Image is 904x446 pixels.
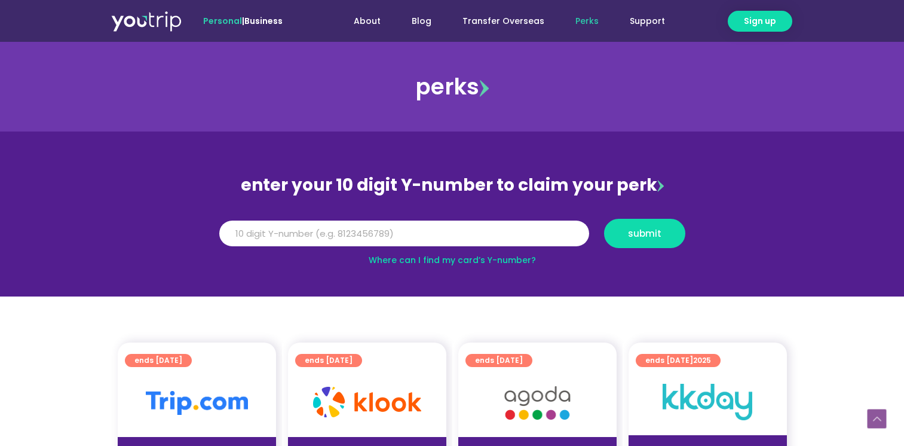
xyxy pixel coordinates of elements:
[219,219,685,257] form: Y Number
[213,170,691,201] div: enter your 10 digit Y-number to claim your perk
[244,15,283,27] a: Business
[125,354,192,367] a: ends [DATE]
[693,355,711,365] span: 2025
[295,354,362,367] a: ends [DATE]
[315,10,681,32] nav: Menu
[636,354,721,367] a: ends [DATE]2025
[744,15,776,28] span: Sign up
[396,10,447,32] a: Blog
[628,229,661,238] span: submit
[728,11,792,32] a: Sign up
[604,219,685,248] button: submit
[369,254,536,266] a: Where can I find my card’s Y-number?
[560,10,614,32] a: Perks
[338,10,396,32] a: About
[203,15,242,27] span: Personal
[134,354,182,367] span: ends [DATE]
[219,221,589,247] input: 10 digit Y-number (e.g. 8123456789)
[645,354,711,367] span: ends [DATE]
[475,354,523,367] span: ends [DATE]
[614,10,681,32] a: Support
[305,354,353,367] span: ends [DATE]
[465,354,532,367] a: ends [DATE]
[203,15,283,27] span: |
[447,10,560,32] a: Transfer Overseas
